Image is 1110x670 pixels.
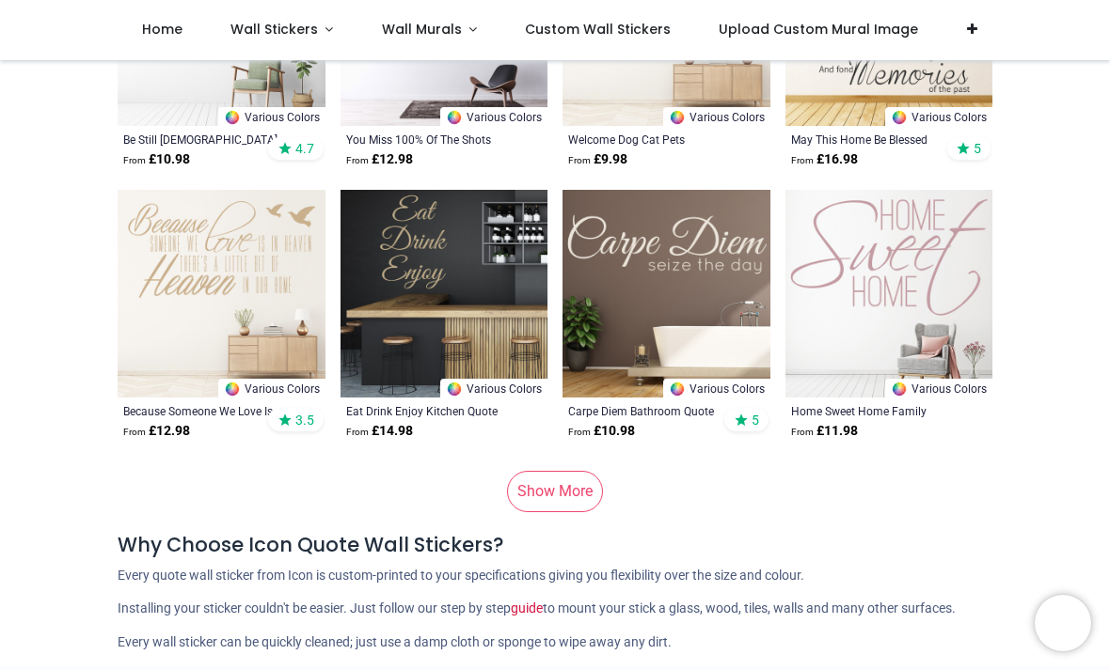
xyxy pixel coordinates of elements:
[224,109,241,126] img: Color Wheel
[295,412,314,428] span: 3.5
[791,132,948,147] a: May This Home Be Blessed Family Quote
[341,190,548,397] img: Eat Drink Enjoy Kitchen Quote Wall Sticker - Mod3
[446,109,463,126] img: Color Wheel
[295,140,314,157] span: 4.7
[669,109,686,126] img: Color Wheel
[230,20,318,39] span: Wall Stickers
[891,381,908,397] img: Color Wheel
[1035,595,1091,651] iframe: Brevo live chat
[118,190,325,397] img: Because Someone We Love Is In Heaven Quote Wall Sticker
[507,471,603,512] a: Show More
[568,403,725,418] a: Carpe Diem Bathroom Quote
[440,107,547,126] a: Various Colors
[142,20,182,39] span: Home
[791,427,814,437] span: From
[346,155,369,165] span: From
[123,132,280,147] a: Be Still [DEMOGRAPHIC_DATA] Verse
[568,422,635,441] strong: £ 10.98
[974,140,981,157] span: 5
[563,190,770,397] img: Carpe Diem Bathroom Quote Wall Sticker
[791,403,948,418] a: Home Sweet Home Family Quote
[118,600,992,618] p: Installing your sticker couldn't be easier. Just follow our step by step to mount your stick a gl...
[446,381,463,397] img: Color Wheel
[791,155,814,165] span: From
[663,379,770,397] a: Various Colors
[785,190,993,397] img: Home Sweet Home Family Quote Wall Sticker - Mod8
[669,381,686,397] img: Color Wheel
[525,20,671,39] span: Custom Wall Stickers
[123,150,190,169] strong: £ 10.98
[791,422,858,441] strong: £ 11.98
[568,132,725,147] a: Welcome Dog Cat Pets
[346,403,503,418] a: Eat Drink Enjoy Kitchen Quote
[118,531,992,558] h4: Why Choose Icon Quote Wall Stickers?
[123,422,190,441] strong: £ 12.98
[791,150,858,169] strong: £ 16.98
[346,150,413,169] strong: £ 12.98
[346,427,369,437] span: From
[440,379,547,397] a: Various Colors
[218,379,325,397] a: Various Colors
[885,107,992,126] a: Various Colors
[891,109,908,126] img: Color Wheel
[346,132,503,147] a: You Miss 100% Of The Shots Inspirational Quote
[568,427,591,437] span: From
[218,107,325,126] a: Various Colors
[123,403,280,418] a: Because Someone We Love Is In Heaven Quote
[663,107,770,126] a: Various Colors
[123,427,146,437] span: From
[123,155,146,165] span: From
[224,381,241,397] img: Color Wheel
[568,155,591,165] span: From
[118,633,992,652] p: Every wall sticker can be quickly cleaned; just use a damp cloth or sponge to wipe away any dirt.
[719,20,918,39] span: Upload Custom Mural Image
[568,150,627,169] strong: £ 9.98
[382,20,462,39] span: Wall Murals
[752,412,759,428] span: 5
[118,567,992,585] p: Every quote wall sticker from Icon is custom-printed to your specifications giving you flexibilit...
[511,600,543,615] a: guide
[885,379,992,397] a: Various Colors
[346,422,413,441] strong: £ 14.98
